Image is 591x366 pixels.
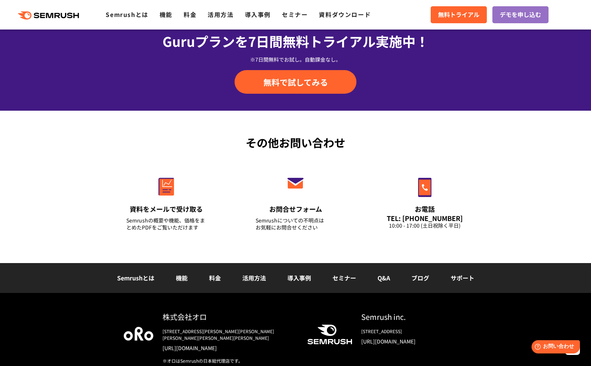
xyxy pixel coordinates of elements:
[378,273,390,282] a: Q&A
[451,273,474,282] a: サポート
[385,204,465,214] div: お電話
[208,10,233,19] a: 活用方法
[102,134,489,151] div: その他お問い合わせ
[256,204,335,214] div: お問合せフォーム
[160,10,172,19] a: 機能
[209,273,221,282] a: 料金
[361,328,467,335] div: [STREET_ADDRESS]
[361,338,467,345] a: [URL][DOMAIN_NAME]
[525,337,583,358] iframe: Help widget launcher
[102,56,489,63] div: ※7日間無料でお試し。自動課金なし。
[242,273,266,282] a: 活用方法
[163,311,295,322] div: 株式会社オロ
[126,217,206,231] div: Semrushの概要や機能、価格をまとめたPDFをご覧いただけます
[411,273,429,282] a: ブログ
[500,10,541,20] span: デモを申し込む
[240,162,351,240] a: お問合せフォーム Semrushについての不明点はお気軽にお問合せください
[385,222,465,229] div: 10:00 - 17:00 (土日祝除く平日)
[385,214,465,222] div: TEL: [PHONE_NUMBER]
[256,217,335,231] div: Semrushについての不明点は お気軽にお問合せください
[106,10,148,19] a: Semrushとは
[184,10,197,19] a: 料金
[126,204,206,214] div: 資料をメールで受け取る
[176,273,188,282] a: 機能
[287,273,311,282] a: 導入事例
[438,10,479,20] span: 無料トライアル
[117,273,154,282] a: Semrushとは
[492,6,549,23] a: デモを申し込む
[102,31,489,51] div: Guruプランを7日間
[245,10,271,19] a: 導入事例
[163,358,295,364] div: ※オロはSemrushの日本総代理店です。
[111,162,222,240] a: 資料をメールで受け取る Semrushの概要や機能、価格をまとめたPDFをご覧いただけます
[163,344,295,352] a: [URL][DOMAIN_NAME]
[282,10,308,19] a: セミナー
[361,311,467,322] div: Semrush inc.
[263,76,328,87] span: 無料で試してみる
[332,273,356,282] a: セミナー
[319,10,371,19] a: 資料ダウンロード
[124,327,153,340] img: oro company
[235,70,356,94] a: 無料で試してみる
[431,6,487,23] a: 無料トライアル
[163,328,295,341] div: [STREET_ADDRESS][PERSON_NAME][PERSON_NAME][PERSON_NAME][PERSON_NAME][PERSON_NAME]
[283,31,429,51] span: 無料トライアル実施中！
